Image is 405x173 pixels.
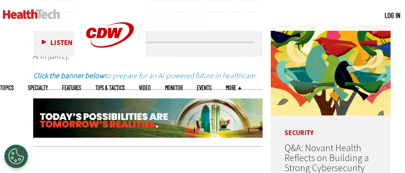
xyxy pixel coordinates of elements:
span: More [226,85,241,91]
span: Specialty [28,85,48,91]
div: Cookies Settings [4,145,28,168]
button: Open Preferences [4,145,28,168]
p: Security [271,116,391,137]
a: Features [62,85,81,91]
div: User menu [385,10,400,20]
a: Log in [385,11,400,19]
a: Tips & Tactics [95,85,125,91]
a: CDW [74,63,146,73]
a: Video [139,85,151,91]
a: MonITor [165,85,183,91]
img: xs_infrasturcturemod_animated_q324_learn_desktop [33,99,263,138]
img: Home [3,9,60,19]
a: Events [197,85,212,91]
